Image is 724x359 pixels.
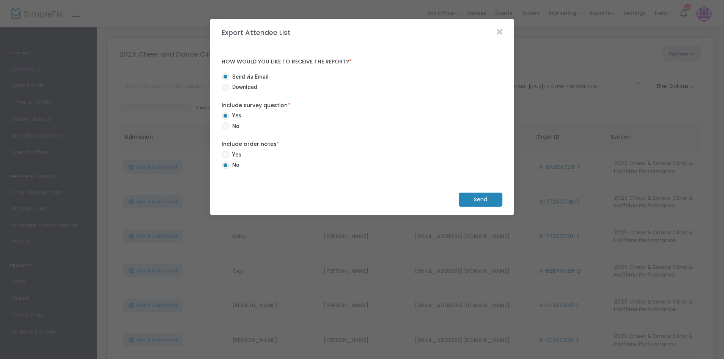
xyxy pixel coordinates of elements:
[229,83,257,91] span: Download
[222,59,502,65] label: How would you like to receive the report?
[229,161,239,169] span: No
[222,140,502,148] label: Include order notes
[229,73,269,81] span: Send via Email
[222,101,502,109] label: Include survey question
[229,151,241,159] span: Yes
[229,112,241,120] span: Yes
[218,27,294,38] m-panel-title: Export Attendee List
[229,122,239,130] span: No
[459,193,502,207] m-button: Send
[210,19,514,46] m-panel-header: Export Attendee List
